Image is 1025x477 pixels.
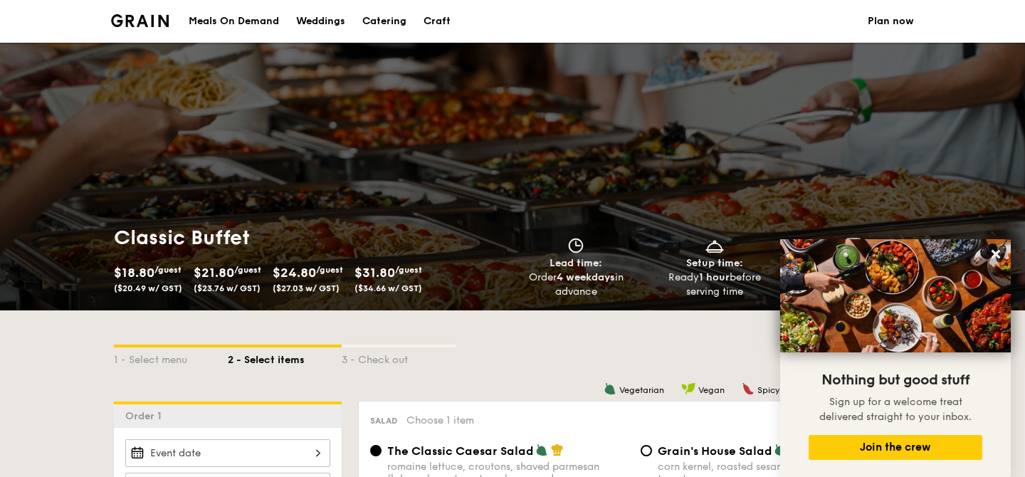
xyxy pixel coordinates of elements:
span: Sign up for a welcome treat delivered straight to your inbox. [819,396,972,423]
img: icon-vegan.f8ff3823.svg [681,382,695,395]
span: $18.80 [114,265,154,281]
span: $31.80 [354,265,395,281]
strong: 1 hour [699,271,730,283]
span: $24.80 [273,265,316,281]
span: Order 1 [125,410,167,422]
img: icon-dish.430c3a2e.svg [704,238,725,253]
input: Grain's House Saladcorn kernel, roasted sesame dressing, cherry tomato [641,445,652,456]
span: Vegan [698,385,725,395]
span: Choose 1 item [406,414,474,426]
img: icon-teardown.65201eee.svg [846,238,861,252]
button: Join the crew [809,435,982,460]
span: ($27.03 w/ GST) [273,283,340,293]
span: ($20.49 w/ GST) [114,283,182,293]
div: Order in advance [512,271,640,299]
span: Lead time: [550,257,602,269]
a: Logotype [111,14,169,27]
span: Spicy [757,385,779,395]
span: ($34.66 w/ GST) [354,283,422,293]
span: /guest [234,265,261,275]
span: Nothing but good stuff [821,372,969,389]
div: 2 - Select items [228,347,342,367]
button: Close [984,243,1007,266]
span: Grain's House Salad [658,444,772,458]
span: $21.80 [194,265,234,281]
img: icon-chef-hat.a58ddaea.svg [551,444,564,456]
img: icon-clock.2db775ea.svg [565,238,587,253]
img: icon-vegetarian.fe4039eb.svg [535,444,548,456]
span: ($23.76 w/ GST) [194,283,261,293]
span: Salad [370,416,398,426]
img: icon-vegetarian.fe4039eb.svg [604,382,616,395]
span: Setup time: [686,257,743,269]
img: Grain [111,14,169,27]
img: icon-vegetarian.fe4039eb.svg [774,444,787,456]
div: 1 - Select menu [114,347,228,367]
div: 3 - Check out [342,347,456,367]
input: Event date [125,439,330,467]
span: /guest [395,265,422,275]
img: icon-spicy.37a8142b.svg [742,382,755,395]
input: The Classic Caesar Saladromaine lettuce, croutons, shaved parmesan flakes, cherry tomatoes, house... [370,445,382,456]
span: Vegetarian [619,385,664,395]
img: DSC07876-Edit02-Large.jpeg [780,239,1011,352]
span: /guest [316,265,343,275]
div: Ready before serving time [651,271,779,299]
strong: 4 weekdays [557,271,615,283]
span: /guest [154,265,182,275]
h1: Classic Buffet [114,225,507,251]
span: The Classic Caesar Salad [387,444,534,458]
